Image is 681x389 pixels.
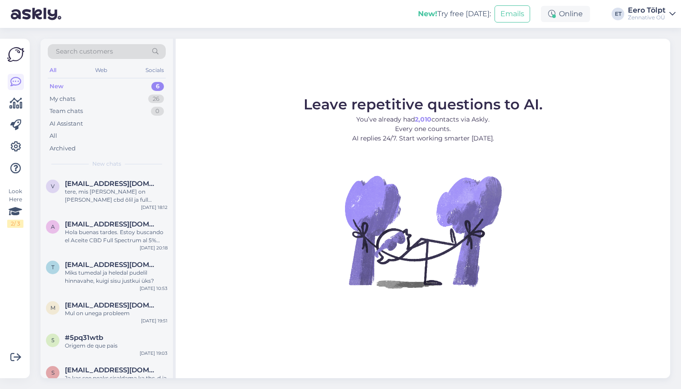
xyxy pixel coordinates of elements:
span: Search customers [56,47,113,56]
div: ET [612,8,624,20]
div: Look Here [7,187,23,228]
div: Miks tumedal ja heledal pudelil hinnavahe, kuigi sisu justkui üks? [65,269,168,285]
div: Try free [DATE]: [418,9,491,19]
img: Askly Logo [7,46,24,63]
span: 5 [51,337,54,344]
div: Eero Tölpt [628,7,666,14]
p: You’ve already had contacts via Askly. Every one counts. AI replies 24/7. Start working smarter [... [304,115,543,143]
div: 26 [148,95,164,104]
span: sailaputra@gmail.com [65,366,159,374]
div: Archived [50,144,76,153]
span: andrea_110471@hotmail.com [65,220,159,228]
div: Team chats [50,107,83,116]
span: a [51,223,55,230]
div: 0 [151,107,164,116]
span: valdokee@yahoo.com [65,180,159,188]
div: [DATE] 19:51 [141,317,168,324]
div: New [50,82,64,91]
span: Leave repetitive questions to AI. [304,95,543,113]
b: 2,010 [415,115,431,123]
a: Eero TölptZennative OÜ [628,7,676,21]
div: Zennative OÜ [628,14,666,21]
span: tomsonruth@gmail.com [65,261,159,269]
span: #5pq31wtb [65,334,103,342]
div: All [48,64,58,76]
b: New! [418,9,437,18]
div: AI Assistant [50,119,83,128]
div: Socials [144,64,166,76]
div: 6 [151,82,164,91]
span: maris.okkas@mail.ee [65,301,159,309]
span: v [51,183,54,190]
div: [DATE] 18:12 [141,204,168,211]
div: Origem de que pais [65,342,168,350]
img: No Chat active [342,150,504,312]
div: [DATE] 10:53 [140,285,168,292]
span: m [50,304,55,311]
span: t [51,264,54,271]
div: Hola buenas tardes. Estoy buscando el Aceite CBD Full Spectrum al 5% para uso veterinario. [65,228,168,244]
div: tere, mis [PERSON_NAME] on [PERSON_NAME] cbd õlil ja full spetrum õlil ? [65,188,168,204]
button: Emails [495,5,530,23]
div: All [50,131,57,140]
span: s [51,369,54,376]
div: Mul on unega probleem [65,309,168,317]
div: 2 / 3 [7,220,23,228]
span: New chats [92,160,121,168]
div: [DATE] 20:18 [140,244,168,251]
div: Web [93,64,109,76]
div: Online [541,6,590,22]
div: My chats [50,95,75,104]
div: [DATE] 19:03 [140,350,168,357]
